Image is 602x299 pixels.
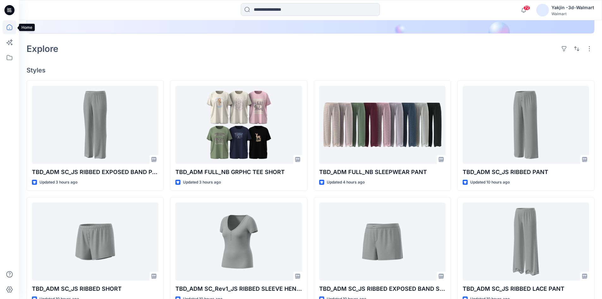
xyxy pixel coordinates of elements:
[536,4,549,16] img: avatar
[175,86,302,164] a: TBD_ADM FULL_NB GRPHC TEE SHORT
[551,4,594,11] div: Yakjin -3d-Walmart
[551,11,594,16] div: Walmart
[470,179,510,186] p: Updated 10 hours ago
[183,179,221,186] p: Updated 3 hours ago
[319,202,446,281] a: TBD_ADM SC_JS RIBBED EXPOSED BAND SHORT
[463,202,589,281] a: TBD_ADM SC_JS RIBBED LACE PANT
[463,86,589,164] a: TBD_ADM SC_JS RIBBED PANT
[27,66,594,74] h4: Styles
[32,284,158,293] p: TBD_ADM SC_JS RIBBED SHORT
[319,168,446,177] p: TBD_ADM FULL_NB SLEEPWEAR PANT
[175,168,302,177] p: TBD_ADM FULL_NB GRPHC TEE SHORT
[175,284,302,293] p: TBD_ADM SC_Rev1_JS RIBBED SLEEVE HENLEY TOP
[319,284,446,293] p: TBD_ADM SC_JS RIBBED EXPOSED BAND SHORT
[32,168,158,177] p: TBD_ADM SC_JS RIBBED EXPOSED BAND PANT
[327,179,365,186] p: Updated 4 hours ago
[27,44,58,54] h2: Explore
[319,86,446,164] a: TBD_ADM FULL_NB SLEEPWEAR PANT
[40,179,77,186] p: Updated 3 hours ago
[32,202,158,281] a: TBD_ADM SC_JS RIBBED SHORT
[32,86,158,164] a: TBD_ADM SC_JS RIBBED EXPOSED BAND PANT
[463,284,589,293] p: TBD_ADM SC_JS RIBBED LACE PANT
[175,202,302,281] a: TBD_ADM SC_Rev1_JS RIBBED SLEEVE HENLEY TOP
[463,168,589,177] p: TBD_ADM SC_JS RIBBED PANT
[523,5,530,10] span: 72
